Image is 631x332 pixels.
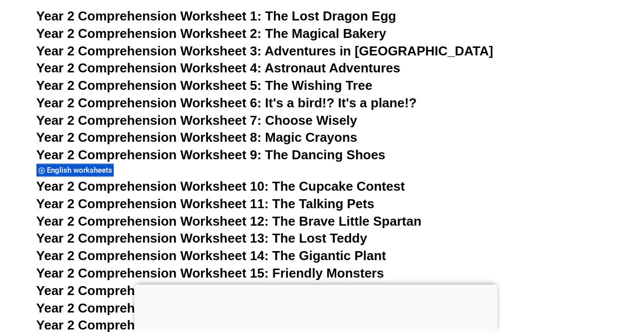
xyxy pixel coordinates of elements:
[36,8,262,23] span: Year 2 Comprehension Worksheet 1:
[36,95,417,110] a: Year 2 Comprehension Worksheet 6: It's a bird!? It's a plane!?
[36,113,357,128] a: Year 2 Comprehension Worksheet 7: Choose Wisely
[36,26,386,41] a: Year 2 Comprehension Worksheet 2: The Magical Bakery
[265,8,396,23] span: The Lost Dragon Egg
[265,26,386,41] span: The Magical Bakery
[36,147,386,162] a: Year 2 Comprehension Worksheet 9: The Dancing Shoes
[36,283,437,298] a: Year 2 Comprehension Worksheet 16: Enchanted Puzzle Painting
[36,130,358,145] a: Year 2 Comprehension Worksheet 8: Magic Crayons
[36,266,384,281] a: Year 2 Comprehension Worksheet 15: Friendly Monsters
[36,248,386,263] a: Year 2 Comprehension Worksheet 14: The Gigantic Plant
[36,196,375,211] a: Year 2 Comprehension Worksheet 11: The Talking Pets
[36,179,405,194] a: Year 2 Comprehension Worksheet 10: The Cupcake Contest
[36,301,367,316] a: Year 2 Comprehension Worksheet 17: Rainbow Quest
[264,43,493,58] span: Adventures in [GEOGRAPHIC_DATA]
[134,285,497,330] iframe: Advertisement
[465,219,631,332] iframe: Chat Widget
[36,26,262,41] span: Year 2 Comprehension Worksheet 2:
[36,214,421,229] a: Year 2 Comprehension Worksheet 12: The Brave Little Spartan
[36,43,262,58] span: Year 2 Comprehension Worksheet 3:
[265,78,372,93] span: The Wishing Tree
[36,8,396,23] a: Year 2 Comprehension Worksheet 1: The Lost Dragon Egg
[36,43,493,58] a: Year 2 Comprehension Worksheet 3: Adventures in [GEOGRAPHIC_DATA]
[36,113,262,128] span: Year 2 Comprehension Worksheet 7:
[36,78,373,93] a: Year 2 Comprehension Worksheet 5: The Wishing Tree
[265,113,357,128] span: Choose Wisely
[36,60,401,75] a: Year 2 Comprehension Worksheet 4: Astronaut Adventures
[36,231,367,246] a: Year 2 Comprehension Worksheet 13: The Lost Teddy
[36,60,262,75] span: Year 2 Comprehension Worksheet 4:
[36,163,114,177] div: English worksheets
[36,78,262,93] span: Year 2 Comprehension Worksheet 5:
[264,60,400,75] span: Astronaut Adventures
[47,166,115,175] span: English worksheets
